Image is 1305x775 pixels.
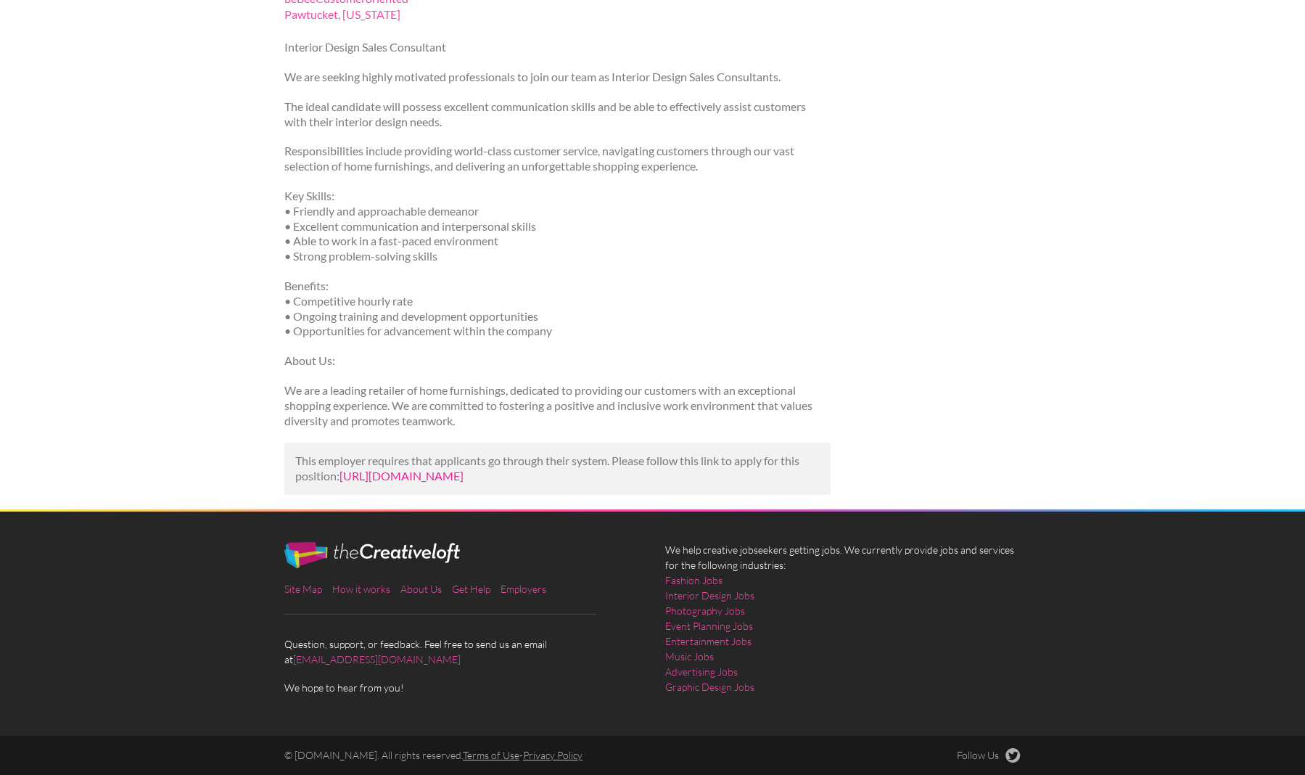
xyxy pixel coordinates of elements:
div: © [DOMAIN_NAME]. All rights reserved. - [272,748,844,763]
span: We hope to hear from you! [284,680,640,695]
p: About Us: [284,353,831,369]
a: Privacy Policy [523,749,582,761]
a: Employers [501,583,546,595]
a: Entertainment Jobs [665,633,752,649]
a: About Us [400,583,442,595]
p: This employer requires that applicants go through their system. Please follow this link to apply ... [295,454,820,484]
a: Interior Design Jobs [665,588,754,603]
a: Terms of Use [463,749,519,761]
div: We help creative jobseekers getting jobs. We currently provide jobs and services for the followin... [653,542,1034,706]
div: Question, support, or feedback. Feel free to send us an email at [272,542,653,695]
p: Key Skills: • Friendly and approachable demeanor • Excellent communication and interpersonal skil... [284,189,831,264]
p: Benefits: • Competitive hourly rate • Ongoing training and development opportunities • Opportunit... [284,279,831,339]
a: Get Help [452,583,490,595]
a: Advertising Jobs [665,664,738,679]
a: Site Map [284,583,322,595]
p: We are a leading retailer of home furnishings, dedicated to providing our customers with an excep... [284,383,831,428]
p: Responsibilities include providing world-class customer service, navigating customers through our... [284,144,831,174]
p: We are seeking highly motivated professionals to join our team as Interior Design Sales Consultants. [284,70,831,85]
a: Music Jobs [665,649,714,664]
a: Event Planning Jobs [665,618,753,633]
p: Interior Design Sales Consultant [284,40,831,55]
span: Pawtucket, [US_STATE] [284,7,831,22]
a: Follow Us [957,748,1021,763]
a: [URL][DOMAIN_NAME] [339,469,464,483]
a: How it works [332,583,390,595]
a: Photography Jobs [665,603,745,618]
a: Graphic Design Jobs [665,679,754,694]
a: Fashion Jobs [665,573,723,588]
p: The ideal candidate will possess excellent communication skills and be able to effectively assist... [284,99,831,130]
a: [EMAIL_ADDRESS][DOMAIN_NAME] [293,653,461,665]
img: The Creative Loft [284,542,460,568]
